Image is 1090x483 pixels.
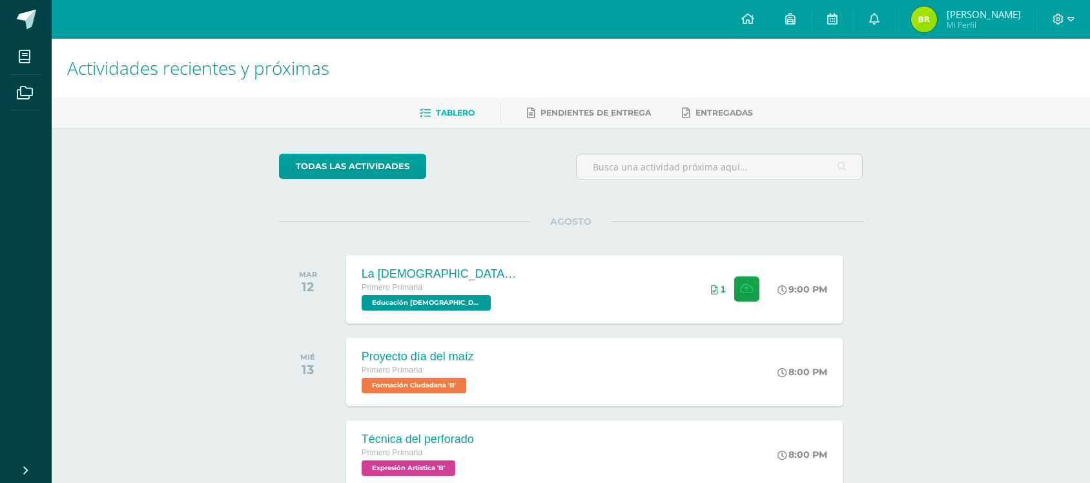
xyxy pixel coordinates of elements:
span: [PERSON_NAME] [947,8,1021,21]
a: Pendientes de entrega [527,103,651,123]
div: MAR [299,270,317,279]
div: 13 [300,362,315,377]
span: Primero Primaria [362,448,422,457]
span: Primero Primaria [362,283,422,292]
span: Tablero [436,108,475,118]
span: Expresión Artística 'B' [362,460,455,476]
div: Proyecto día del maíz [362,350,474,364]
span: 1 [721,284,726,294]
span: Educación Cristiana 'B' [362,295,491,311]
span: Actividades recientes y próximas [67,56,329,80]
a: Entregadas [682,103,753,123]
span: Primero Primaria [362,365,422,375]
span: Pendientes de entrega [540,108,651,118]
div: Archivos entregados [711,284,726,294]
a: todas las Actividades [279,154,426,179]
div: La [DEMOGRAPHIC_DATA] es la palabra de DIosss [362,267,517,281]
span: Entregadas [695,108,753,118]
span: Mi Perfil [947,19,1021,30]
div: 9:00 PM [777,283,827,295]
div: 12 [299,279,317,294]
div: 8:00 PM [777,449,827,460]
a: Tablero [420,103,475,123]
img: 5c1d5d91b51cbddbc8b3f8a167e1d98a.png [911,6,937,32]
div: MIÉ [300,353,315,362]
div: Técnica del perforado [362,433,474,446]
span: AGOSTO [530,216,612,227]
input: Busca una actividad próxima aquí... [577,154,863,180]
span: Formación Ciudadana 'B' [362,378,466,393]
div: 8:00 PM [777,366,827,378]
